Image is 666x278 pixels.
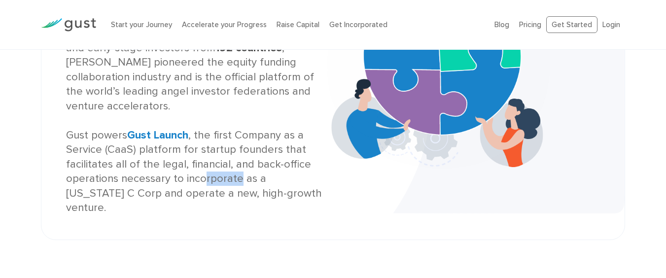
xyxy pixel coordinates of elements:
[215,41,282,54] strong: 192 countries
[329,20,387,29] a: Get Incorporated
[66,26,326,215] div: As the world’s largest community of entrepreneurs and early-stage investors from , [PERSON_NAME] ...
[182,20,267,29] a: Accelerate your Progress
[494,20,509,29] a: Blog
[127,129,188,141] a: Gust Launch
[277,20,319,29] a: Raise Capital
[519,20,541,29] a: Pricing
[41,18,96,32] img: Gust Logo
[602,20,620,29] a: Login
[546,16,597,34] a: Get Started
[111,20,172,29] a: Start your Journey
